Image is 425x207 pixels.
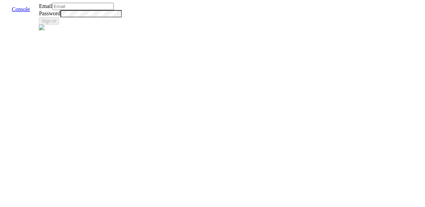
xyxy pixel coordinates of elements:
[39,3,52,9] label: Email
[39,10,60,16] label: Password
[39,17,59,25] button: Sign In
[6,6,35,12] a: Console
[52,3,114,10] input: Email
[39,25,44,30] img: azure.svg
